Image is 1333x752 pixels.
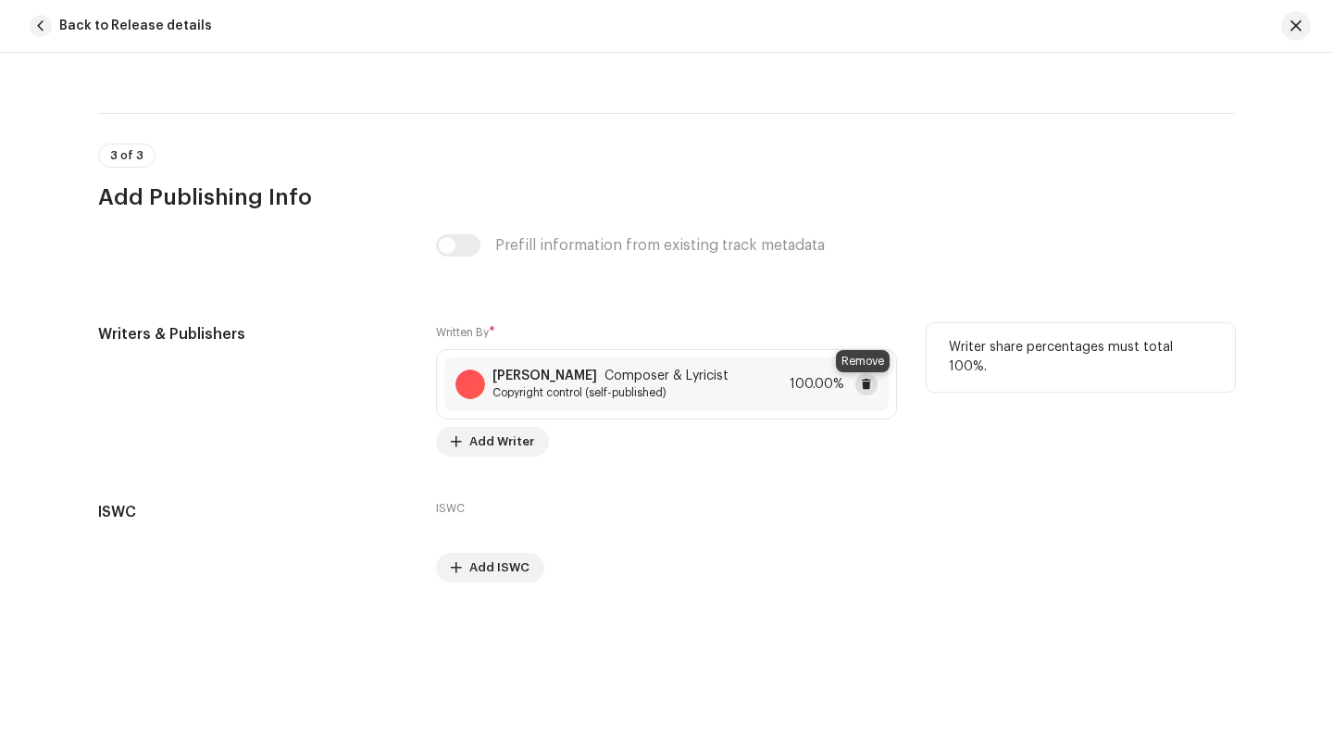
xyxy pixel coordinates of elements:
[492,385,729,400] span: Copyright control (self-published)
[436,553,544,583] button: Add ISWC
[436,501,465,516] label: ISWC
[436,427,549,457] button: Add Writer
[469,423,534,460] span: Add Writer
[790,377,844,392] span: 100.00%
[436,327,489,338] small: Written By
[604,369,729,383] span: Composer & Lyricist
[469,549,529,586] span: Add ISWC
[949,338,1213,377] p: Writer share percentages must total 100%.
[98,182,1235,212] h3: Add Publishing Info
[98,323,406,345] h5: Writers & Publishers
[492,369,597,383] strong: [PERSON_NAME]
[98,501,406,523] h5: ISWC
